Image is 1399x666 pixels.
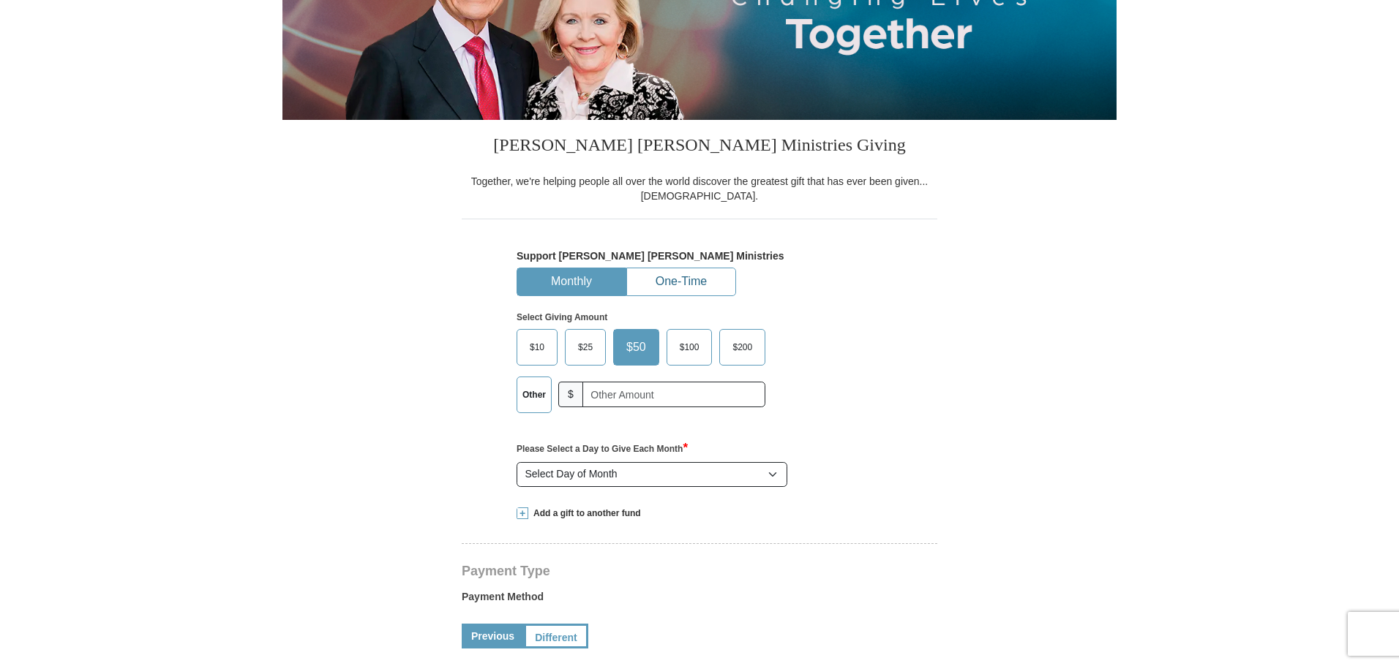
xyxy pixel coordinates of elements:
[462,624,524,648] a: Previous
[517,250,882,262] h5: Support [PERSON_NAME] [PERSON_NAME] Ministries
[571,336,600,358] span: $25
[524,624,588,648] a: Different
[517,312,607,322] strong: Select Giving Amount
[517,268,626,295] button: Monthly
[517,377,551,412] label: Other
[462,174,937,203] div: Together, we're helping people all over the world discover the greatest gift that has ever been g...
[517,444,688,454] strong: Please Select a Day to Give Each Month
[582,382,765,407] input: Other Amount
[462,120,937,174] h3: [PERSON_NAME] [PERSON_NAME] Ministries Giving
[462,589,937,611] label: Payment Method
[522,336,552,358] span: $10
[672,336,707,358] span: $100
[627,268,735,295] button: One-Time
[528,507,641,520] span: Add a gift to another fund
[619,336,653,358] span: $50
[558,382,583,407] span: $
[725,336,759,358] span: $200
[462,565,937,577] h4: Payment Type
